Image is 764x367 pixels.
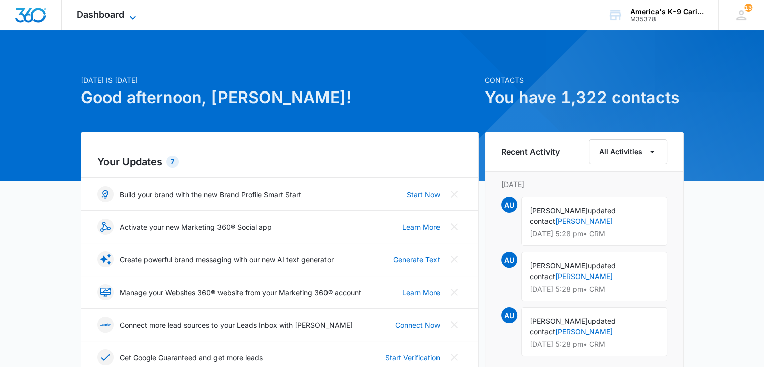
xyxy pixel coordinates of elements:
[385,352,440,363] a: Start Verification
[485,85,684,110] h1: You have 1,322 contacts
[120,254,334,265] p: Create powerful brand messaging with our new AI text generator
[166,156,179,168] div: 7
[120,287,361,298] p: Manage your Websites 360® website from your Marketing 360® account
[501,252,517,268] span: AU
[530,341,659,348] p: [DATE] 5:28 pm • CRM
[485,75,684,85] p: Contacts
[120,222,272,232] p: Activate your new Marketing 360® Social app
[530,206,588,215] span: [PERSON_NAME]
[630,8,704,16] div: account name
[530,317,588,325] span: [PERSON_NAME]
[120,189,301,200] p: Build your brand with the new Brand Profile Smart Start
[501,197,517,213] span: AU
[501,307,517,323] span: AU
[530,286,659,293] p: [DATE] 5:28 pm • CRM
[555,327,613,336] a: [PERSON_NAME]
[446,284,462,300] button: Close
[530,261,588,270] span: [PERSON_NAME]
[393,254,440,265] a: Generate Text
[446,317,462,333] button: Close
[407,189,440,200] a: Start Now
[744,4,752,12] span: 13
[81,85,479,110] h1: Good afternoon, [PERSON_NAME]!
[81,75,479,85] p: [DATE] is [DATE]
[555,217,613,225] a: [PERSON_NAME]
[744,4,752,12] div: notifications count
[501,179,667,190] p: [DATE]
[120,352,263,363] p: Get Google Guaranteed and get more leads
[630,16,704,23] div: account id
[589,139,667,164] button: All Activities
[120,320,353,330] p: Connect more lead sources to your Leads Inbox with [PERSON_NAME]
[446,219,462,235] button: Close
[555,272,613,281] a: [PERSON_NAME]
[395,320,440,330] a: Connect Now
[97,154,462,169] h2: Your Updates
[446,349,462,365] button: Close
[530,230,659,237] p: [DATE] 5:28 pm • CRM
[446,186,462,202] button: Close
[501,146,560,158] h6: Recent Activity
[77,9,124,20] span: Dashboard
[402,222,440,232] a: Learn More
[402,287,440,298] a: Learn More
[446,251,462,267] button: Close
